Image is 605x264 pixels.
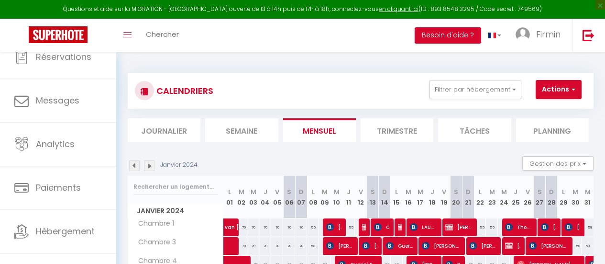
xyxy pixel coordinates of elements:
[271,218,283,236] div: 70
[133,178,218,195] input: Rechercher un logement...
[474,176,486,218] th: 22
[546,176,558,218] th: 28
[295,237,307,255] div: 70
[516,118,589,142] li: Planning
[128,204,223,218] span: Janvier 2024
[395,187,398,196] abbr: L
[295,218,307,236] div: 70
[371,187,375,196] abbr: S
[239,187,244,196] abbr: M
[343,176,355,218] th: 11
[228,187,231,196] abbr: L
[526,187,530,196] abbr: V
[583,29,594,41] img: logout
[343,218,355,236] div: 55
[307,176,319,218] th: 08
[466,187,471,196] abbr: D
[516,27,530,42] img: ...
[529,237,567,255] span: [PERSON_NAME] Collarte
[264,187,267,196] abbr: J
[36,182,81,194] span: Paiements
[319,176,331,218] th: 09
[536,28,561,40] span: Firmin
[275,187,279,196] abbr: V
[362,218,366,236] span: [PERSON_NAME]
[534,176,546,218] th: 27
[522,156,594,171] button: Gestion des prix
[379,5,418,13] a: en cliquant ici
[501,187,507,196] abbr: M
[283,176,295,218] th: 06
[36,51,91,63] span: Réservations
[247,176,259,218] th: 03
[562,187,565,196] abbr: L
[36,225,95,237] span: Hébergement
[486,218,498,236] div: 55
[498,176,510,218] th: 24
[283,218,295,236] div: 70
[307,218,319,236] div: 55
[418,187,423,196] abbr: M
[505,218,532,236] span: Thongoyalungtsang Rinchen
[130,237,178,248] span: Chambre 3
[225,213,247,231] span: van [PERSON_NAME]
[430,187,434,196] abbr: J
[479,187,482,196] abbr: L
[426,176,438,218] th: 18
[382,187,387,196] abbr: D
[287,187,291,196] abbr: S
[469,237,496,255] span: [PERSON_NAME]
[415,27,481,44] button: Besoin d'aide ?
[505,237,520,255] span: [PERSON_NAME]
[139,19,186,52] a: Chercher
[462,176,474,218] th: 21
[322,187,328,196] abbr: M
[565,218,580,236] span: [PERSON_NAME]
[391,176,403,218] th: 15
[259,176,271,218] th: 04
[582,218,594,236] div: 58
[362,237,377,255] span: [PERSON_NAME]
[128,118,200,142] li: Journalier
[312,187,315,196] abbr: L
[406,187,411,196] abbr: M
[36,138,75,150] span: Analytics
[536,80,582,99] button: Actions
[271,176,283,218] th: 05
[538,187,542,196] abbr: S
[130,218,176,229] span: Chambre 1
[295,176,307,218] th: 07
[251,187,256,196] abbr: M
[582,176,594,218] th: 31
[160,161,198,170] p: Janvier 2024
[247,218,259,236] div: 70
[410,218,437,236] span: LAUDIMER MACABADA
[403,176,415,218] th: 16
[334,187,340,196] abbr: M
[514,187,517,196] abbr: J
[36,94,79,106] span: Messages
[259,237,271,255] div: 70
[146,29,179,39] span: Chercher
[235,176,247,218] th: 02
[307,237,319,255] div: 50
[454,187,458,196] abbr: S
[259,218,271,236] div: 70
[347,187,351,196] abbr: J
[450,176,462,218] th: 20
[445,218,472,236] span: [PERSON_NAME]
[355,176,367,218] th: 12
[29,26,88,43] img: Super Booking
[522,176,534,218] th: 26
[361,118,433,142] li: Trimestre
[429,80,521,99] button: Filtrer par hébergement
[398,218,402,236] span: Chaithanathanatat Thanapiphat
[489,187,495,196] abbr: M
[422,237,460,255] span: [PERSON_NAME]
[558,176,570,218] th: 29
[374,218,389,236] span: Chaithanathanatat Thanapiphat
[565,224,605,264] iframe: LiveChat chat widget
[486,176,498,218] th: 23
[570,176,582,218] th: 30
[585,187,591,196] abbr: M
